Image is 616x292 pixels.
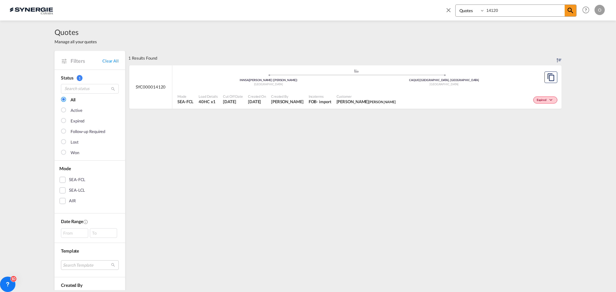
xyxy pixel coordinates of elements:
[248,99,266,104] span: 18 Aug 2025
[59,187,120,194] md-checkbox: SEA-LCL
[128,51,157,65] div: 1 Results Found
[59,177,120,183] md-checkbox: SEA-FCL
[316,99,331,104] div: - import
[61,282,82,288] span: Created By
[565,5,576,16] span: icon-magnify
[223,99,243,104] span: 18 Aug 2025
[59,198,120,204] md-checkbox: AIR
[55,27,97,37] span: Quotes
[61,75,119,81] div: Status 1
[199,99,218,104] span: 40HC x 1
[580,4,595,16] div: Help
[567,7,574,14] md-icon: icon-magnify
[309,99,317,104] div: FOB
[61,75,73,80] span: Status
[177,99,193,104] span: SEA-FCL
[223,94,243,99] span: Cut Off Date
[71,57,102,64] span: Filters
[309,94,331,99] span: Incoterms
[61,219,83,224] span: Date Range
[557,51,561,65] div: Sort by: Created On
[83,219,88,224] md-icon: Created On
[61,228,119,238] span: From To
[548,98,556,102] md-icon: icon-chevron-down
[71,139,79,146] div: Lost
[111,87,116,91] md-icon: icon-magnify
[271,99,304,104] span: Karen Mercier
[419,78,420,82] span: |
[71,107,82,114] div: Active
[248,94,266,99] span: Created On
[445,4,455,20] span: icon-close
[580,4,591,15] span: Help
[485,5,565,16] input: Enter Quotation Number
[254,82,283,86] span: [GEOGRAPHIC_DATA]
[90,228,117,238] div: To
[61,84,119,94] input: Search status
[61,228,88,238] div: From
[271,94,304,99] span: Created By
[59,166,71,171] span: Mode
[445,6,452,13] md-icon: icon-close
[136,84,166,90] span: SYC000014120
[547,73,555,81] md-icon: assets/icons/custom/copyQuote.svg
[10,3,53,17] img: 1f56c880d42311ef80fc7dca854c8e59.png
[69,177,85,183] div: SEA-FCL
[71,150,79,156] div: Won
[69,198,76,204] div: AIR
[353,69,360,72] md-icon: assets/icons/custom/ship-fill.svg
[71,118,84,124] div: Expired
[199,94,218,99] span: Load Details
[129,65,561,109] div: SYC000014120 assets/icons/custom/ship-fill.svgassets/icons/custom/roll-o-plane.svgOriginJawaharla...
[71,129,105,135] div: Follow-up Required
[430,82,458,86] span: [GEOGRAPHIC_DATA]
[102,58,119,64] a: Clear All
[61,248,79,254] span: Template
[55,39,97,45] span: Manage all your quotes
[595,5,605,15] div: O
[240,78,297,82] span: INNSA [PERSON_NAME] ([PERSON_NAME])
[337,94,396,99] span: Customer
[369,100,396,104] span: [PERSON_NAME]
[533,96,557,104] div: Change Status Here
[409,78,479,82] span: CAQUE [GEOGRAPHIC_DATA], [GEOGRAPHIC_DATA]
[537,98,548,103] span: Expired
[337,99,396,104] span: David Paquet tilton
[309,99,331,104] div: FOB import
[77,75,82,81] span: 1
[177,94,193,99] span: Mode
[71,97,75,103] div: All
[544,71,557,83] button: Copy Quote
[69,187,85,194] div: SEA-LCL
